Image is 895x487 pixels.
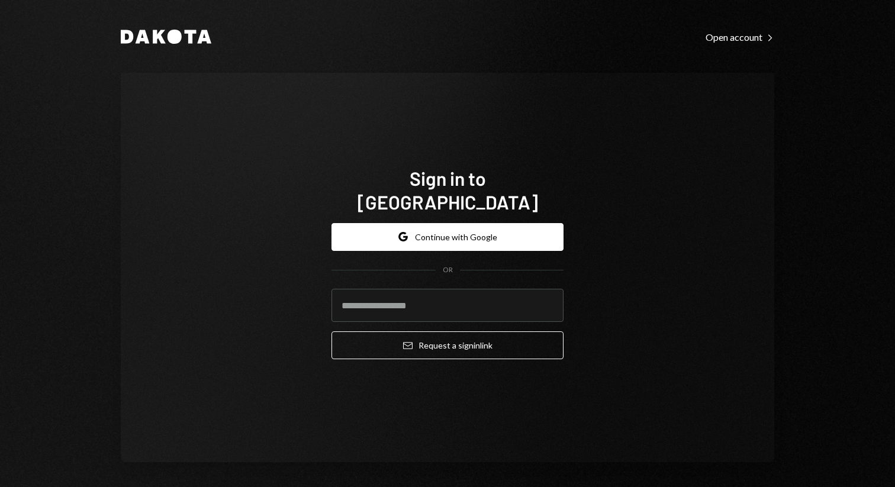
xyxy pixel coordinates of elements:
button: Request a signinlink [331,331,564,359]
a: Open account [706,30,774,43]
h1: Sign in to [GEOGRAPHIC_DATA] [331,166,564,214]
div: Open account [706,31,774,43]
button: Continue with Google [331,223,564,251]
div: OR [443,265,453,275]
